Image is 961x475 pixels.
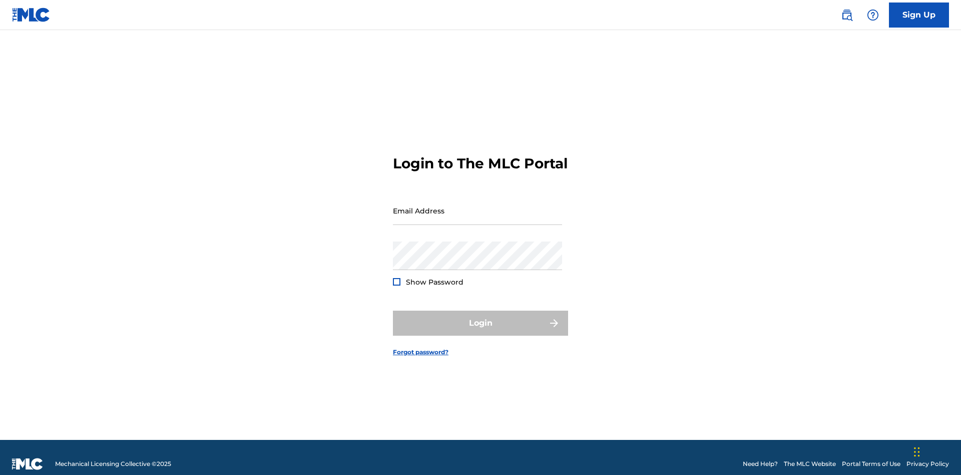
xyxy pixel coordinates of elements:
[393,155,568,172] h3: Login to The MLC Portal
[55,459,171,468] span: Mechanical Licensing Collective © 2025
[906,459,949,468] a: Privacy Policy
[393,348,448,357] a: Forgot password?
[889,3,949,28] a: Sign Up
[863,5,883,25] div: Help
[841,9,853,21] img: search
[406,278,463,287] span: Show Password
[12,8,51,22] img: MLC Logo
[837,5,857,25] a: Public Search
[911,427,961,475] iframe: Chat Widget
[914,437,920,467] div: Drag
[867,9,879,21] img: help
[12,458,43,470] img: logo
[842,459,900,468] a: Portal Terms of Use
[784,459,836,468] a: The MLC Website
[743,459,778,468] a: Need Help?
